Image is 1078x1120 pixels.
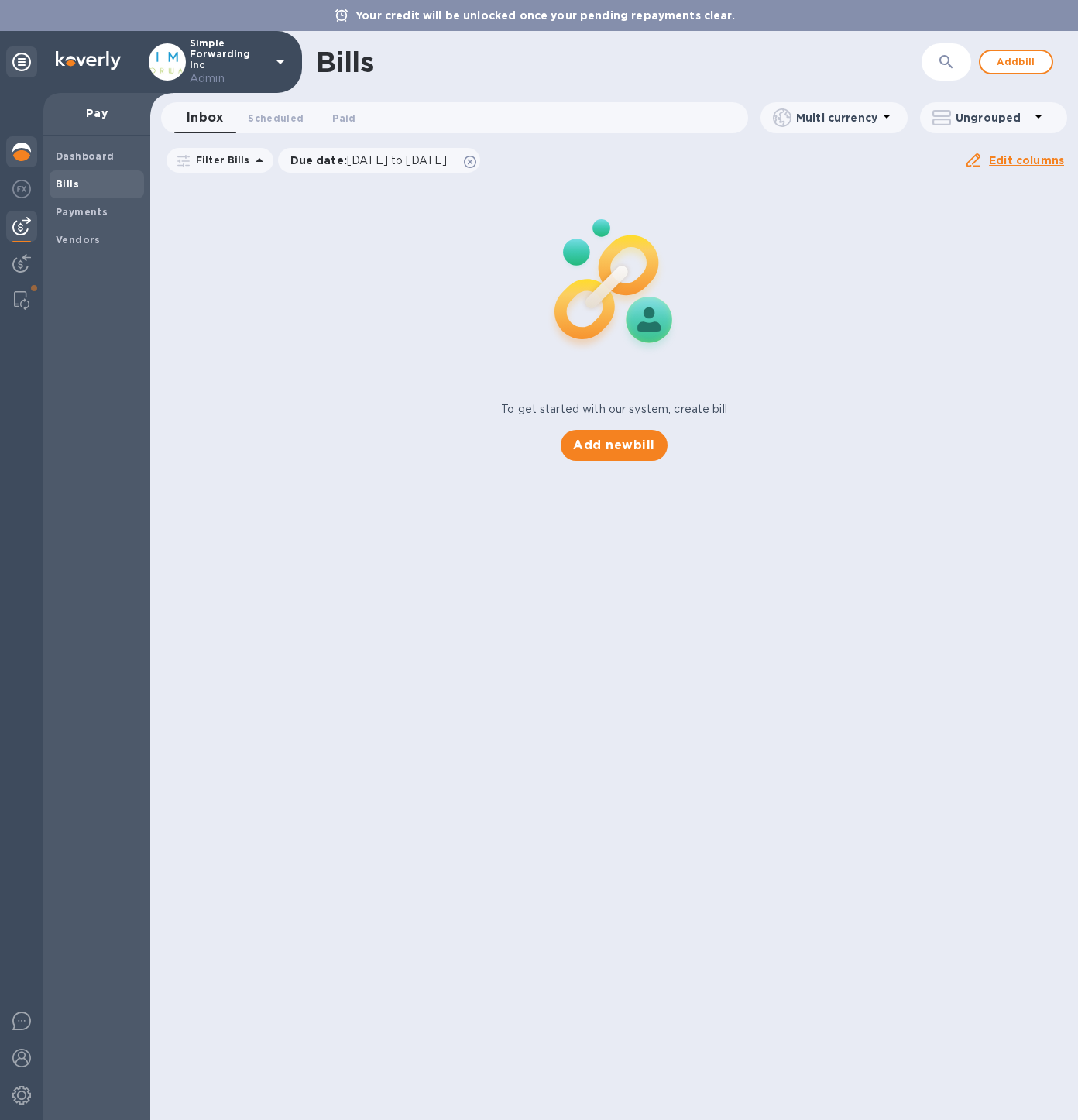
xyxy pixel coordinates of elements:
[316,46,373,78] h1: Bills
[290,153,455,168] p: Due date :
[56,234,101,246] b: Vendors
[573,436,654,455] span: Add new bill
[56,178,79,190] b: Bills
[190,38,267,87] p: Simple Forwarding Inc
[56,206,108,218] b: Payments
[12,180,31,198] img: Foreign exchange
[248,110,304,126] span: Scheduled
[332,110,355,126] span: Paid
[956,110,1029,125] p: Ungrouped
[56,150,115,162] b: Dashboard
[190,70,267,87] p: Admin
[989,154,1064,167] u: Edit columns
[187,107,223,129] span: Inbox
[355,9,735,22] b: Your credit will be unlocked once your pending repayments clear.
[56,51,121,70] img: Logo
[190,153,250,167] p: Filter Bills
[347,154,447,167] span: [DATE] to [DATE]
[993,53,1039,71] span: Add bill
[979,50,1053,74] button: Addbill
[56,105,138,121] p: Pay
[278,148,481,173] div: Due date:[DATE] to [DATE]
[796,110,877,125] p: Multi currency
[501,401,727,417] p: To get started with our system, create bill
[561,430,667,461] button: Add newbill
[6,46,37,77] div: Unpin categories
